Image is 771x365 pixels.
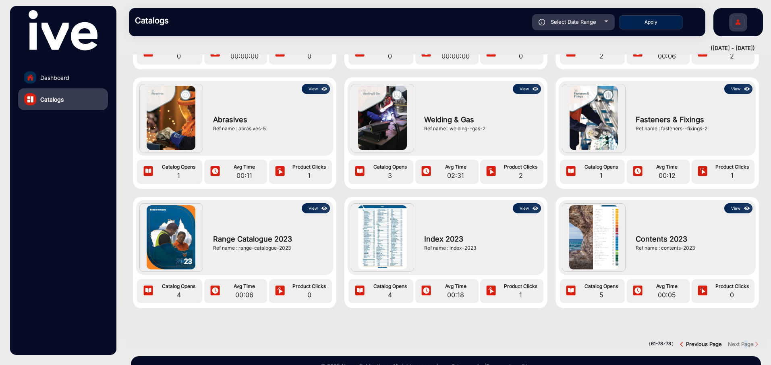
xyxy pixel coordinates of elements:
span: Range Catalogue 2023 [213,234,326,244]
img: icon [565,166,577,178]
img: Abrasives [147,86,195,150]
strong: 78 [666,341,671,346]
span: Avg Time [435,283,476,290]
img: Index 2023 [358,205,407,269]
span: Product Clicks [711,283,752,290]
span: Fasteners & Fixings [636,114,748,125]
span: 1 [580,171,623,180]
span: 1 [500,290,541,300]
span: 1 [711,171,752,180]
img: icon [320,204,329,213]
span: 0 [711,290,752,300]
img: icon [742,204,752,213]
strong: Next Page [728,341,754,347]
img: icon [565,285,577,297]
span: Avg Time [224,163,265,171]
img: icon [696,285,709,297]
img: previous button [680,341,686,347]
button: Viewicon [302,203,330,213]
img: icon [632,166,644,178]
span: 00:00:00 [435,51,476,61]
span: 0 [369,51,411,61]
img: Welding & Gas [358,86,407,150]
span: 0 [289,51,330,61]
div: Ref name : range-catalogue-2023 [213,244,326,252]
span: 00:11 [224,171,265,180]
span: 3 [369,171,411,180]
img: icon [420,166,432,178]
span: Catalog Opens [369,283,411,290]
img: icon [531,85,540,94]
img: icon [742,85,752,94]
span: Dashboard [40,73,69,82]
span: Catalog Opens [580,283,623,290]
img: Range Catalogue 2023 [147,205,195,269]
img: icon [696,166,709,178]
img: Sign%20Up.svg [730,9,746,38]
a: Dashboard [18,67,108,88]
span: 02:31 [435,171,476,180]
button: Viewicon [724,203,752,213]
img: vmg-logo [29,10,97,50]
span: 00:06 [224,290,265,300]
img: icon [354,285,366,297]
strong: 61-78 [651,341,663,346]
img: icon [531,204,540,213]
span: 0 [158,51,200,61]
img: icon [209,166,221,178]
span: 5 [580,290,623,300]
button: Viewicon [302,84,330,94]
span: Avg Time [647,163,688,171]
img: Next button [754,341,760,347]
span: 00:00:00 [224,51,265,61]
button: Viewicon [513,203,541,213]
div: Ref name : fasteners--fixings-2 [636,125,748,132]
pre: ( / ) [649,340,674,348]
span: Avg Time [435,163,476,171]
button: Apply [619,15,683,29]
span: 2 [500,171,541,180]
span: Product Clicks [711,163,752,171]
div: Ref name : index-2023 [424,244,537,252]
span: Avg Time [224,283,265,290]
img: home [27,74,34,81]
span: Product Clicks [500,283,541,290]
a: Catalogs [18,88,108,110]
div: ([DATE] - [DATE]) [121,44,755,52]
img: icon [209,285,221,297]
span: 0 [289,290,330,300]
div: Ref name : abrasives-5 [213,125,326,132]
span: Product Clicks [289,283,330,290]
img: icon [485,285,497,297]
span: Catalog Opens [158,163,200,171]
span: Contents 2023 [636,234,748,244]
span: Avg Time [647,283,688,290]
button: Viewicon [724,84,752,94]
img: catalog [27,96,33,102]
span: Abrasives [213,114,326,125]
span: 1 [158,171,200,180]
span: Select Date Range [551,19,596,25]
img: icon [320,85,329,94]
span: Product Clicks [500,163,541,171]
span: Welding & Gas [424,114,537,125]
img: icon [142,166,154,178]
img: icon [420,285,432,297]
img: icon [142,285,154,297]
div: Ref name : contents-2023 [636,244,748,252]
span: Catalog Opens [369,163,411,171]
span: Catalog Opens [158,283,200,290]
span: 2 [580,51,623,61]
span: 0 [500,51,541,61]
img: icon [274,285,286,297]
img: icon [354,166,366,178]
button: Viewicon [513,84,541,94]
span: Catalog Opens [580,163,623,171]
span: 2 [711,51,752,61]
span: 00:06 [647,51,688,61]
span: Product Clicks [289,163,330,171]
span: 00:05 [647,290,688,300]
img: icon [485,166,497,178]
span: 4 [369,290,411,300]
span: 00:12 [647,171,688,180]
